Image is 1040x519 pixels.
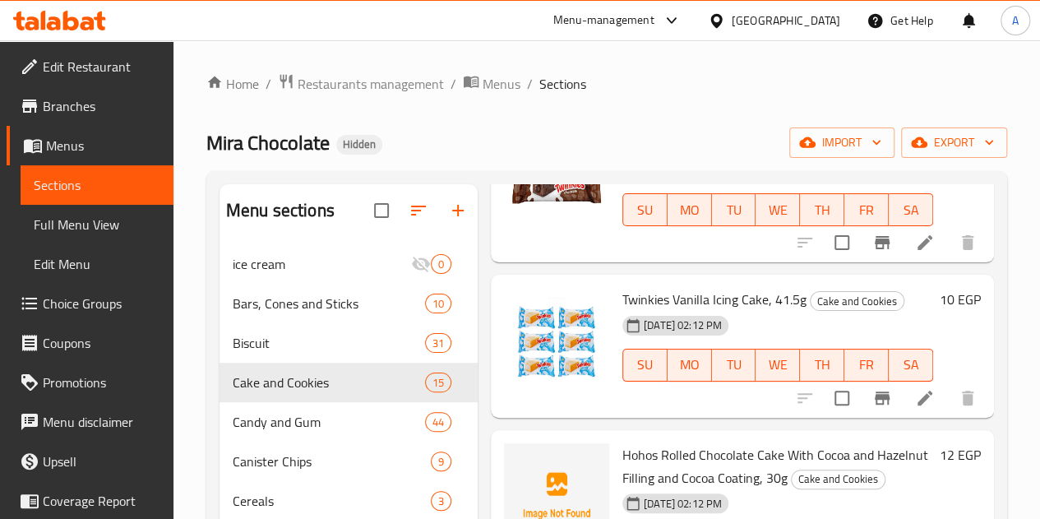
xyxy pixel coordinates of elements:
[719,198,750,222] span: TU
[364,193,399,228] span: Select all sections
[889,349,933,382] button: SA
[426,415,451,430] span: 44
[426,375,451,391] span: 15
[426,336,451,351] span: 31
[425,294,451,313] div: items
[220,363,478,402] div: Cake and Cookies15
[622,443,928,490] span: Hohos Rolled Chocolate Cake With Cocoa and Hazelnut Filling and Cocoa Coating, 30g
[43,57,160,76] span: Edit Restaurant
[336,137,382,151] span: Hidden
[792,470,885,489] span: Cake and Cookies
[674,353,705,377] span: MO
[206,73,1007,95] nav: breadcrumb
[668,349,712,382] button: MO
[7,323,173,363] a: Coupons
[901,127,1007,158] button: export
[539,74,586,94] span: Sections
[895,353,927,377] span: SA
[622,349,668,382] button: SU
[463,73,520,95] a: Menus
[504,288,609,393] img: Twinkies Vanilla Icing Cake, 41.5g
[233,333,425,353] span: Biscuit
[630,353,661,377] span: SU
[426,296,451,312] span: 10
[451,74,456,94] li: /
[34,254,160,274] span: Edit Menu
[940,443,981,466] h6: 12 EGP
[266,74,271,94] li: /
[206,124,330,161] span: Mira Chocolate
[940,288,981,311] h6: 10 EGP
[226,198,335,223] h2: Menu sections
[756,349,800,382] button: WE
[915,388,935,408] a: Edit menu item
[800,349,844,382] button: TH
[825,225,859,260] span: Select to update
[399,191,438,230] span: Sort sections
[34,175,160,195] span: Sections
[336,135,382,155] div: Hidden
[7,126,173,165] a: Menus
[844,193,889,226] button: FR
[7,86,173,126] a: Branches
[233,254,411,274] span: ice cream
[889,193,933,226] button: SA
[233,294,425,313] span: Bars, Cones and Sticks
[206,74,259,94] a: Home
[278,73,444,95] a: Restaurants management
[844,349,889,382] button: FR
[527,74,533,94] li: /
[21,244,173,284] a: Edit Menu
[431,491,451,511] div: items
[220,284,478,323] div: Bars, Cones and Sticks10
[220,442,478,481] div: Canister Chips9
[43,333,160,353] span: Coupons
[807,353,838,377] span: TH
[298,74,444,94] span: Restaurants management
[895,198,927,222] span: SA
[43,373,160,392] span: Promotions
[43,412,160,432] span: Menu disclaimer
[411,254,431,274] svg: Inactive section
[431,452,451,471] div: items
[668,193,712,226] button: MO
[21,205,173,244] a: Full Menu View
[915,233,935,253] a: Edit menu item
[622,193,668,226] button: SU
[732,12,840,30] div: [GEOGRAPHIC_DATA]
[811,292,904,311] span: Cake and Cookies
[851,353,882,377] span: FR
[220,323,478,363] div: Biscuit31
[483,74,520,94] span: Menus
[948,378,987,418] button: delete
[914,132,994,153] span: export
[862,378,902,418] button: Branch-specific-item
[630,198,661,222] span: SU
[862,223,902,262] button: Branch-specific-item
[34,215,160,234] span: Full Menu View
[220,402,478,442] div: Candy and Gum44
[637,317,728,333] span: [DATE] 02:12 PM
[807,198,838,222] span: TH
[438,191,478,230] button: Add section
[800,193,844,226] button: TH
[810,291,904,311] div: Cake and Cookies
[43,96,160,116] span: Branches
[762,353,793,377] span: WE
[233,373,425,392] span: Cake and Cookies
[802,132,881,153] span: import
[7,363,173,402] a: Promotions
[1012,12,1019,30] span: A
[719,353,750,377] span: TU
[7,47,173,86] a: Edit Restaurant
[756,193,800,226] button: WE
[432,257,451,272] span: 0
[637,496,728,512] span: [DATE] 02:12 PM
[762,198,793,222] span: WE
[233,491,431,511] span: Cereals
[233,452,431,471] span: Canister Chips
[233,412,425,432] span: Candy and Gum
[825,381,859,415] span: Select to update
